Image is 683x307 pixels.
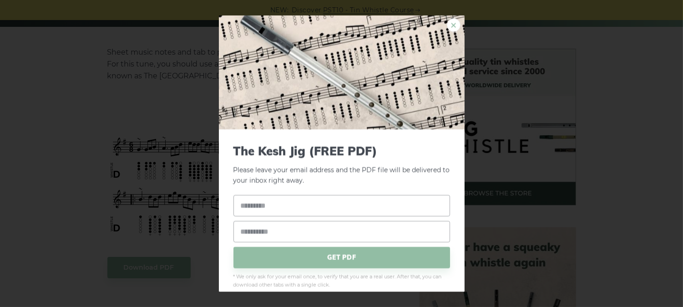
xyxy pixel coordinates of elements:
p: Please leave your email address and the PDF file will be delivered to your inbox right away. [233,144,450,186]
img: Tin Whistle Tab Preview [219,15,465,129]
span: * We only ask for your email once, to verify that you are a real user. After that, you can downlo... [233,272,450,289]
span: GET PDF [233,246,450,268]
span: The Kesh Jig (FREE PDF) [233,144,450,158]
a: × [447,18,460,32]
